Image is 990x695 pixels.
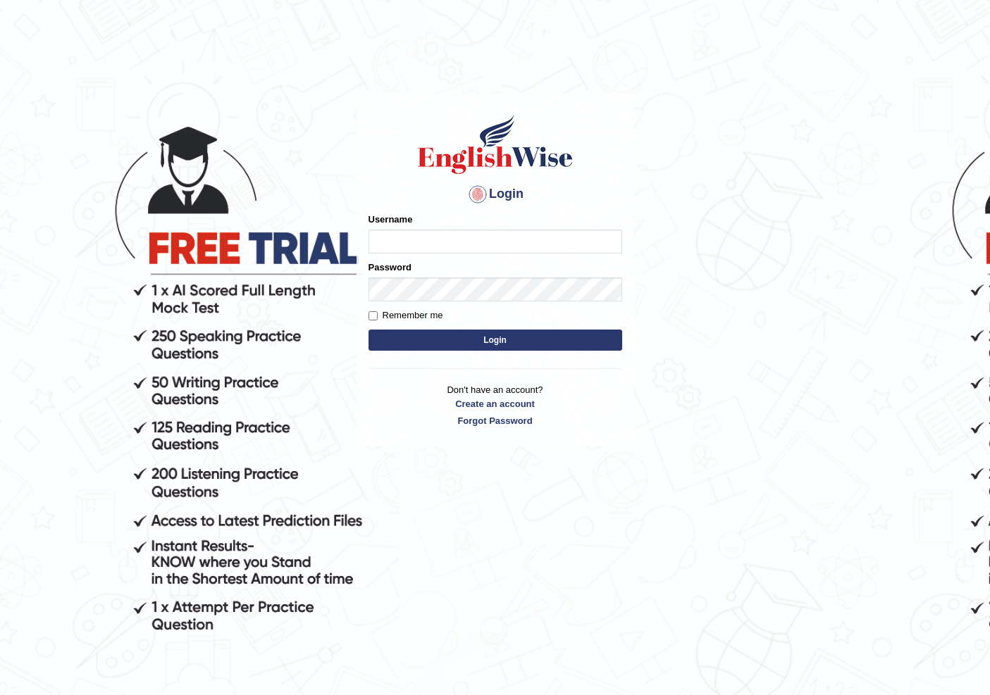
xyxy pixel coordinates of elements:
[369,213,413,226] label: Username
[369,261,412,274] label: Password
[369,397,622,411] a: Create an account
[415,113,576,176] img: Logo of English Wise sign in for intelligent practice with AI
[369,414,622,427] a: Forgot Password
[369,383,622,427] p: Don't have an account?
[369,308,443,323] label: Remember me
[369,330,622,351] button: Login
[369,183,622,206] h4: Login
[369,311,378,320] input: Remember me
